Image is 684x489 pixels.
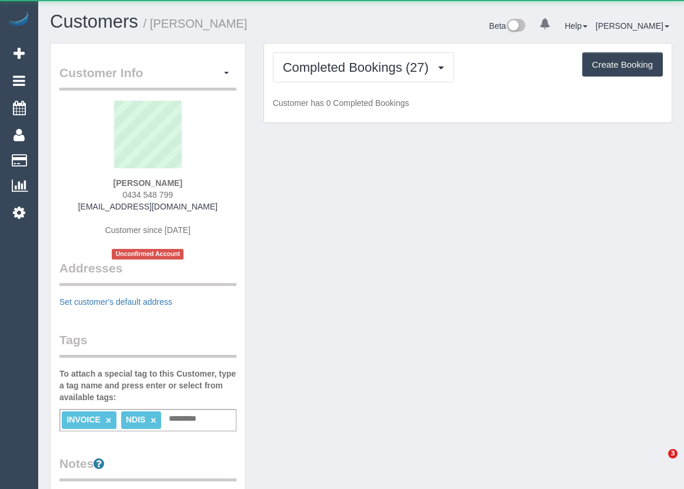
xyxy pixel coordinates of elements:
img: Automaid Logo [7,12,31,28]
a: Beta [489,21,526,31]
legend: Tags [59,331,236,358]
a: Customers [50,11,138,32]
legend: Customer Info [59,64,236,91]
span: 0434 548 799 [123,190,173,199]
p: Customer has 0 Completed Bookings [273,97,663,109]
span: Customer since [DATE] [105,225,191,235]
span: INVOICE [66,415,101,424]
img: New interface [506,19,525,34]
label: To attach a special tag to this Customer, type a tag name and press enter or select from availabl... [59,368,236,403]
small: / [PERSON_NAME] [144,17,248,30]
a: [EMAIL_ADDRESS][DOMAIN_NAME] [78,202,218,211]
span: NDIS [126,415,145,424]
iframe: Intercom live chat [644,449,672,477]
button: Create Booking [582,52,663,77]
span: 3 [668,449,678,458]
legend: Notes [59,455,236,481]
span: Completed Bookings (27) [283,60,435,75]
span: Unconfirmed Account [112,249,183,259]
button: Completed Bookings (27) [273,52,454,82]
a: Help [565,21,588,31]
a: × [106,415,111,425]
strong: [PERSON_NAME] [114,178,182,188]
a: × [151,415,156,425]
a: [PERSON_NAME] [596,21,669,31]
a: Set customer's default address [59,297,172,307]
